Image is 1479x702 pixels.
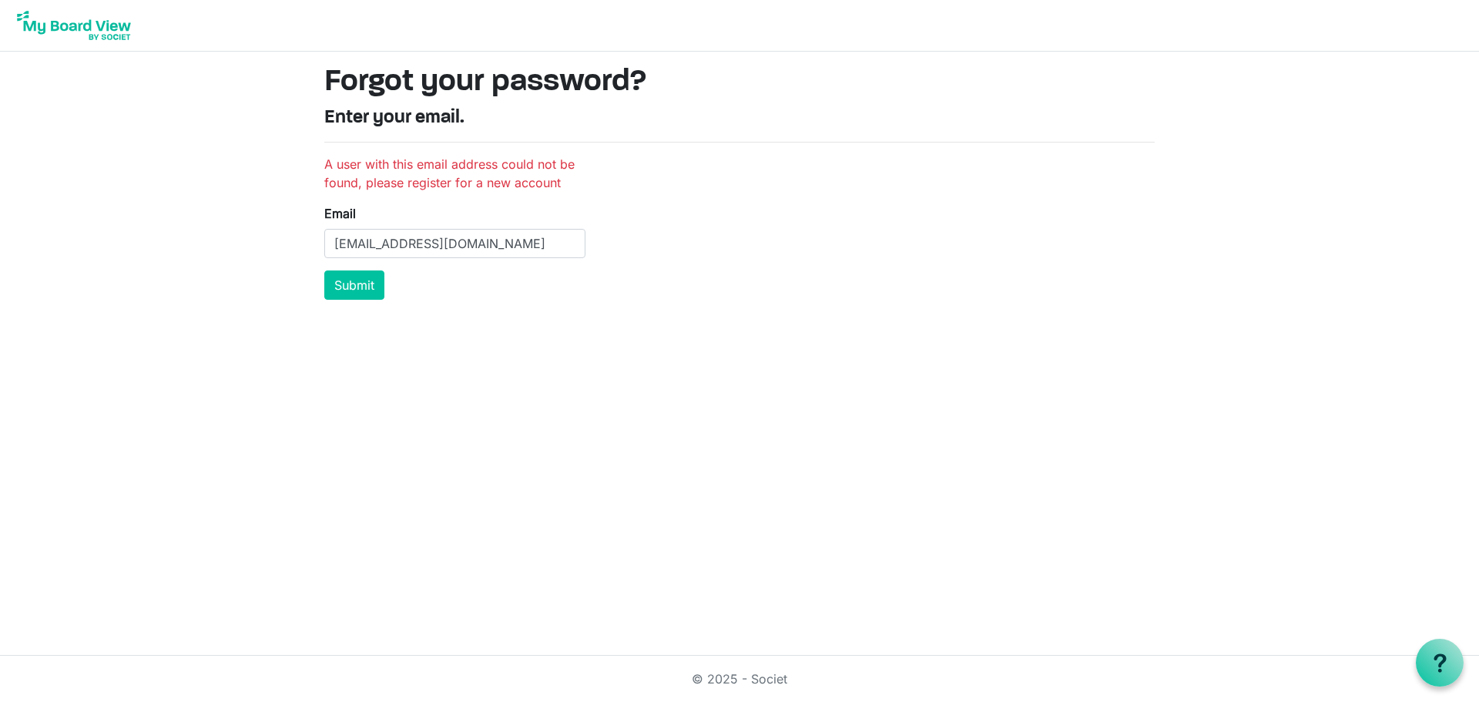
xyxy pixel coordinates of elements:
h1: Forgot your password? [324,64,1155,101]
a: © 2025 - Societ [692,671,787,687]
h4: Enter your email. [324,107,1155,129]
img: My Board View Logo [12,6,136,45]
li: A user with this email address could not be found, please register for a new account [324,155,585,192]
label: Email [324,204,356,223]
button: Submit [324,270,384,300]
